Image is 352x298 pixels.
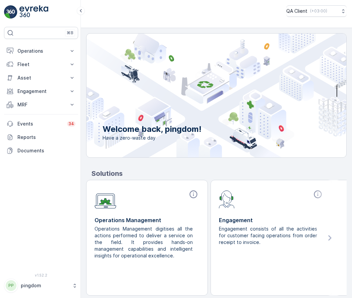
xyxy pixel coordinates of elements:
a: Documents [4,144,78,157]
p: Fleet [17,61,65,68]
p: Engagement [17,88,65,95]
p: 34 [68,121,74,127]
div: PP [6,280,16,291]
img: city illustration [56,34,346,157]
button: Fleet [4,58,78,71]
img: module-icon [219,190,235,208]
p: Events [17,120,63,127]
p: Operations Management digitises all the actions performed to deliver a service on the field. It p... [95,226,194,259]
p: MRF [17,101,65,108]
button: Asset [4,71,78,85]
p: Solutions [92,168,347,179]
span: Have a zero-waste day [103,135,201,141]
p: Asset [17,74,65,81]
p: QA Client [286,8,307,14]
button: MRF [4,98,78,111]
button: Engagement [4,85,78,98]
button: QA Client(+03:00) [286,5,347,17]
p: Engagement [219,216,324,224]
p: pingdom [21,282,69,289]
a: Reports [4,131,78,144]
p: Operations Management [95,216,199,224]
button: Operations [4,44,78,58]
p: Engagement consists of all the activities for customer facing operations from order receipt to in... [219,226,318,246]
p: ( +03:00 ) [310,8,327,14]
button: PPpingdom [4,279,78,293]
p: Reports [17,134,75,141]
a: Events34 [4,117,78,131]
p: Welcome back, pingdom! [103,124,201,135]
span: v 1.52.2 [4,273,78,277]
img: logo [4,5,17,19]
p: ⌘B [67,30,73,36]
p: Operations [17,48,65,54]
p: Documents [17,147,75,154]
img: module-icon [95,190,116,209]
img: logo_light-DOdMpM7g.png [19,5,48,19]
